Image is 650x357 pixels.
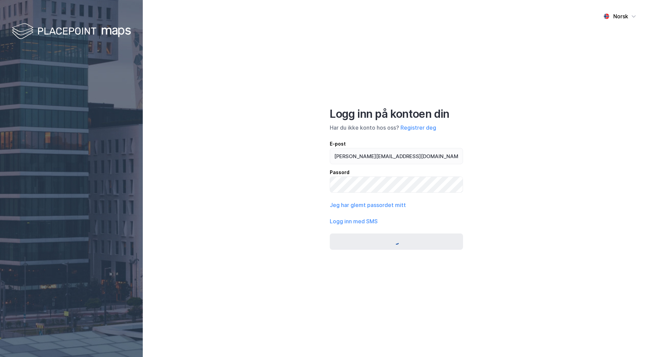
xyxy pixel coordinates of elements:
[330,168,463,176] div: Passord
[12,22,131,42] img: logo-white.f07954bde2210d2a523dddb988cd2aa7.svg
[613,12,628,20] div: Norsk
[616,324,650,357] iframe: Chat Widget
[330,140,463,148] div: E-post
[616,324,650,357] div: Kontrollprogram for chat
[330,201,406,209] button: Jeg har glemt passordet mitt
[400,124,436,132] button: Registrer deg
[330,124,463,132] div: Har du ikke konto hos oss?
[330,107,463,121] div: Logg inn på kontoen din
[330,217,378,225] button: Logg inn med SMS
